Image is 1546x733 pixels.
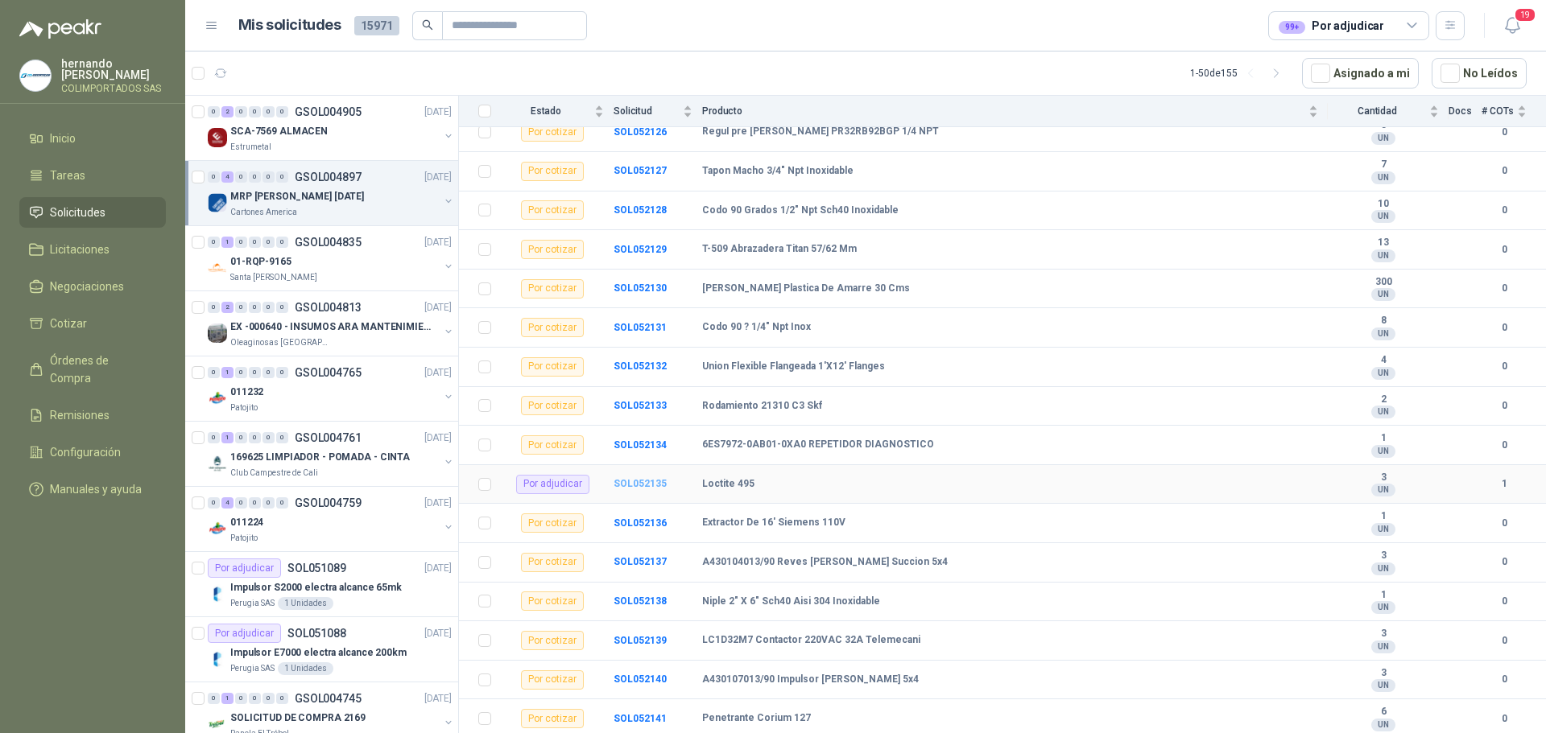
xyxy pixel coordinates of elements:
p: 011224 [230,515,263,530]
p: [DATE] [424,626,452,641]
div: 0 [249,693,261,704]
th: Solicitud [614,96,702,127]
a: SOL052138 [614,595,667,607]
div: Por cotizar [521,318,584,337]
div: UN [1371,327,1395,340]
b: SOL052132 [614,360,667,372]
div: 0 [276,106,288,117]
p: 169625 LIMPIADOR - POMADA - CINTA [230,450,410,465]
div: Por cotizar [521,631,584,650]
div: Por cotizar [521,435,584,455]
a: Tareas [19,160,166,191]
div: UN [1371,210,1395,223]
b: SOL052126 [614,126,667,138]
a: SOL052127 [614,165,667,176]
p: Impulsor S2000 electra alcance 65mk [230,580,402,595]
p: Santa [PERSON_NAME] [230,271,317,284]
div: 0 [276,693,288,704]
div: 1 Unidades [278,662,333,675]
span: Manuales y ayuda [50,480,142,498]
span: # COTs [1482,105,1514,117]
p: Patojito [230,532,258,545]
div: Por cotizar [521,122,584,142]
div: 0 [249,432,261,443]
b: LC1D32M7 Contactor 220VAC 32A Telemecani [702,634,920,647]
span: Negociaciones [50,278,124,295]
p: [DATE] [424,365,452,381]
b: SOL052135 [614,478,667,489]
div: 1 [221,693,234,704]
b: 1 [1328,432,1439,445]
div: 0 [249,302,261,313]
p: Club Campestre de Cali [230,467,318,480]
div: UN [1371,288,1395,301]
b: 0 [1482,203,1527,218]
p: MRP [PERSON_NAME] [DATE] [230,189,364,204]
div: 0 [249,171,261,183]
div: 2 [221,106,234,117]
b: Regul pre [PERSON_NAME] PR32RB92BGP 1/4 NPT [702,126,939,138]
a: SOL052131 [614,322,667,333]
div: UN [1371,406,1395,418]
a: Solicitudes [19,197,166,228]
div: 4 [221,497,234,509]
div: 99+ [1279,21,1305,34]
div: 0 [262,497,275,509]
b: Union Flexible Flangeada 1'X12' Flanges [702,360,885,373]
b: SOL052141 [614,713,667,724]
b: 0 [1482,516,1527,531]
b: 0 [1482,320,1527,336]
a: Negociaciones [19,271,166,302]
b: Codo 90 Grados 1/2" Npt Sch40 Inoxidable [702,204,899,217]
div: UN [1371,562,1395,575]
th: Producto [702,96,1328,127]
button: 19 [1498,11,1527,40]
span: Solicitud [614,105,680,117]
img: Logo peakr [19,19,101,39]
b: Penetrante Corium 127 [702,712,811,725]
div: Por cotizar [521,279,584,299]
b: SOL052134 [614,439,667,451]
div: 4 [221,171,234,183]
th: Cantidad [1328,96,1449,127]
p: GSOL004759 [295,497,362,509]
b: Rodamiento 21310 C3 Skf [702,400,822,413]
b: Extractor De 16' Siemens 110V [702,517,845,529]
img: Company Logo [20,60,51,91]
img: Company Logo [208,454,227,473]
a: 0 1 0 0 0 0 GSOL004835[DATE] Company Logo01-RQP-9165Santa [PERSON_NAME] [208,233,455,284]
p: Oleaginosas [GEOGRAPHIC_DATA][PERSON_NAME] [230,336,332,349]
div: UN [1371,640,1395,653]
a: 0 1 0 0 0 0 GSOL004761[DATE] Company Logo169625 LIMPIADOR - POMADA - CINTAClub Campestre de Cali [208,428,455,480]
a: SOL052130 [614,282,667,294]
div: Por adjudicar [208,558,281,578]
a: 0 2 0 0 0 0 GSOL004813[DATE] Company LogoEX -000640 - INSUMOS ARA MANTENIMIENTO MECANICOOleaginos... [208,298,455,349]
div: 0 [208,432,220,443]
div: 0 [276,497,288,509]
b: 10 [1328,198,1439,211]
span: Solicitudes [50,204,105,221]
b: 4 [1328,354,1439,367]
div: 0 [235,432,247,443]
div: 0 [249,106,261,117]
b: SOL052128 [614,204,667,216]
div: UN [1371,367,1395,380]
span: 15971 [354,16,399,35]
p: GSOL004897 [295,171,362,183]
div: Por cotizar [521,513,584,533]
b: Niple 2" X 6" Sch40 Aisi 304 Inoxidable [702,595,880,608]
b: 0 [1482,359,1527,374]
div: 0 [208,367,220,378]
div: 0 [262,106,275,117]
div: 0 [235,106,247,117]
p: GSOL004905 [295,106,362,117]
a: SOL052139 [614,635,667,646]
b: Codo 90 ? 1/4" Npt Inox [702,321,811,334]
div: Por cotizar [521,591,584,611]
div: Por adjudicar [1279,17,1384,35]
b: 1 [1482,476,1527,492]
div: Por cotizar [521,396,584,415]
p: Patojito [230,402,258,414]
